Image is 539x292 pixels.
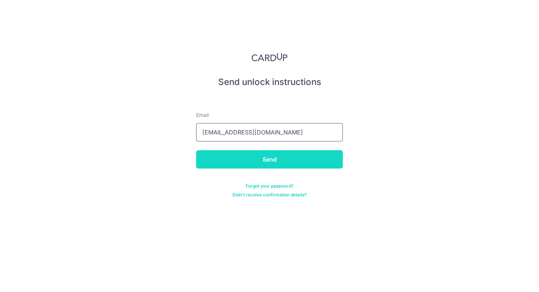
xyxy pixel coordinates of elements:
input: Enter your Email [196,123,343,141]
input: Send [196,150,343,169]
a: Forgot your password? [246,183,293,189]
h5: Send unlock instructions [196,76,343,88]
span: translation missing: en.devise.label.Email [196,112,209,118]
a: Didn't receive confirmation details? [232,192,307,198]
img: CardUp Logo [252,53,287,62]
